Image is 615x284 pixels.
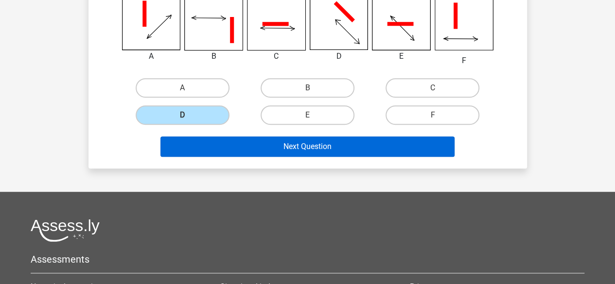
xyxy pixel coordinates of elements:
[115,50,188,62] div: A
[302,50,376,62] div: D
[31,253,584,265] h5: Assessments
[261,78,354,98] label: B
[136,78,229,98] label: A
[427,55,501,67] div: F
[386,105,479,125] label: F
[136,105,229,125] label: D
[160,136,455,157] button: Next Question
[31,219,100,242] img: Assessly logo
[365,50,438,62] div: E
[386,78,479,98] label: C
[261,105,354,125] label: E
[177,50,250,62] div: B
[240,50,313,62] div: C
